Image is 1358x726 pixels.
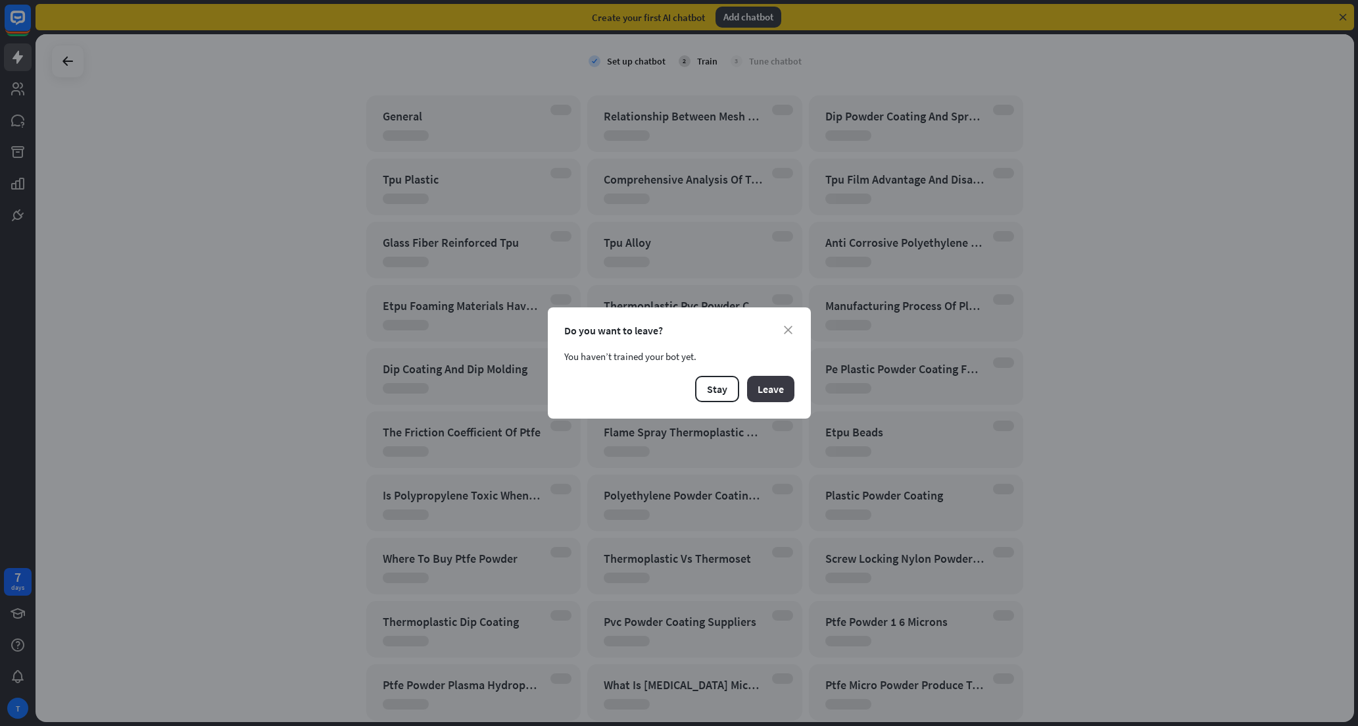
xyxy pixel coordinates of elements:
i: close [784,326,792,334]
div: Do you want to leave? [564,324,794,337]
button: Leave [747,376,794,402]
div: You haven’t trained your bot yet. [564,350,794,363]
button: Stay [695,376,739,402]
button: Open LiveChat chat widget [11,5,50,45]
